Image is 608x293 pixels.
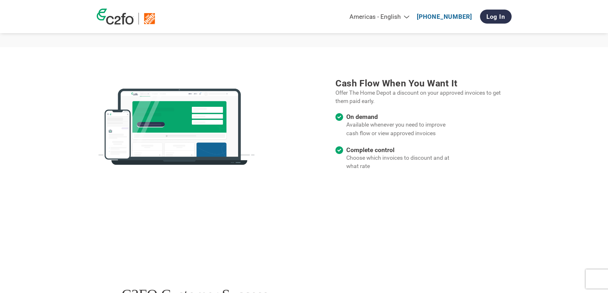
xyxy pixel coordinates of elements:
p: Choose which invoices to discount and at what rate [346,154,459,171]
div: C2FO Customer Success [3,3,176,19]
img: The Home Depot [144,13,156,25]
p: Available whenever you need to improve cash flow or view approved invoices [346,121,459,137]
img: c2fo [97,79,256,175]
h3: Cash flow when you want it [335,78,511,89]
p: The world's largest retailers rely on Winholt Equipment for everything they need to operate. Lear... [3,37,176,72]
h4: On demand [346,113,459,121]
a: [PHONE_NUMBER] [417,13,472,20]
p: Offer The Home Depot a discount on your approved invoices to get them paid early. [335,89,511,106]
a: Log In [480,10,512,24]
div: Winholt Equipment & The Home Depot [3,23,176,30]
img: c2fo logo [97,9,134,25]
h4: Complete control [346,146,459,154]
